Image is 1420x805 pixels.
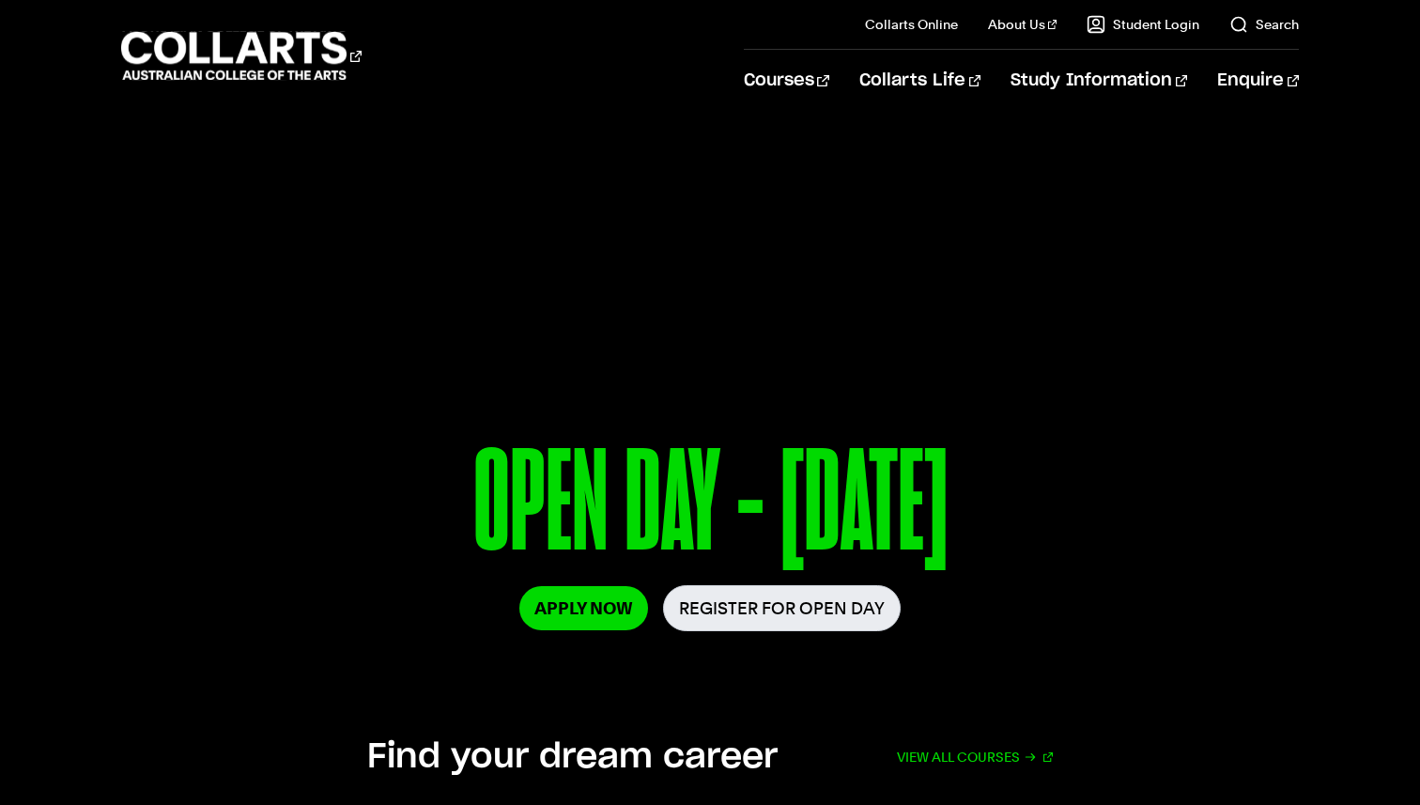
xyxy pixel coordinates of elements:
a: Register for Open Day [663,585,901,631]
a: About Us [988,15,1057,34]
a: Student Login [1087,15,1199,34]
a: Collarts Online [865,15,958,34]
a: Enquire [1217,50,1299,112]
a: Courses [744,50,829,112]
a: Search [1229,15,1299,34]
a: Apply Now [519,586,648,630]
a: Study Information [1011,50,1187,112]
a: View all courses [897,736,1053,778]
p: OPEN DAY - [DATE] [155,430,1266,585]
a: Collarts Life [859,50,980,112]
div: Go to homepage [121,29,362,83]
h2: Find your dream career [367,736,778,778]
